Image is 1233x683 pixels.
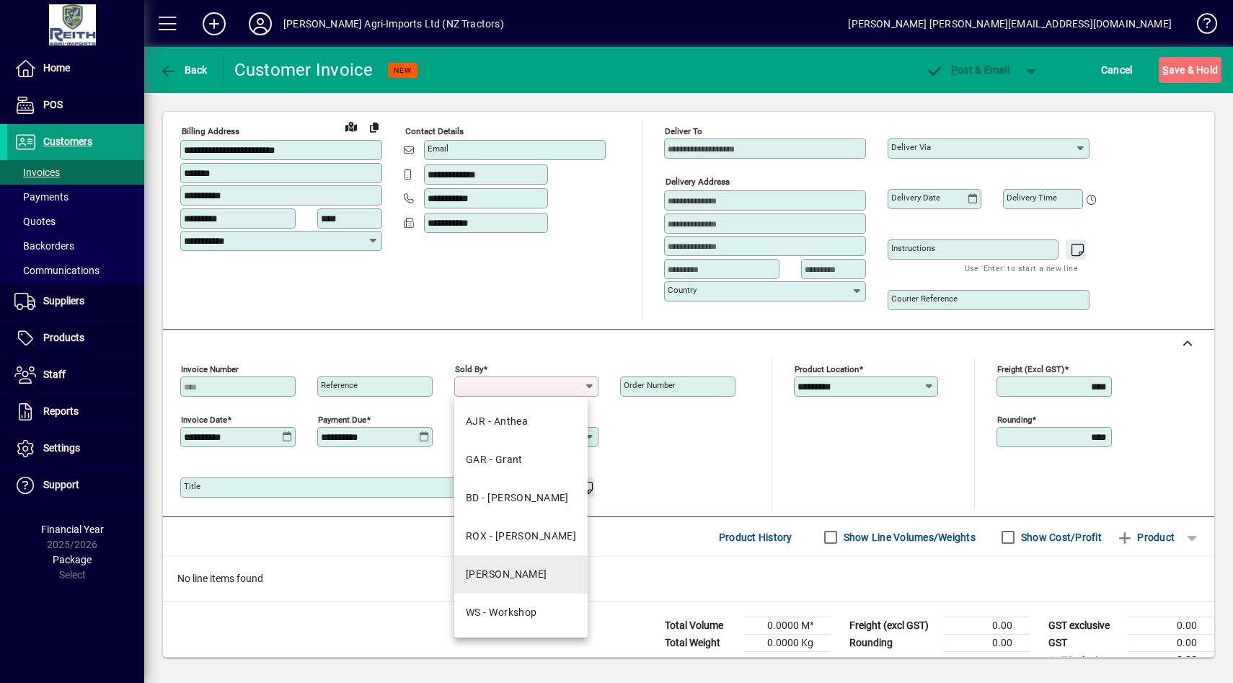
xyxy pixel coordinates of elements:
span: Cancel [1101,58,1133,81]
td: Total Volume [658,617,744,635]
span: POS [43,99,63,110]
mat-label: Deliver via [891,142,931,152]
mat-label: Freight (excl GST) [997,364,1064,374]
button: Cancel [1097,57,1136,83]
div: [PERSON_NAME] [466,567,547,582]
span: Package [53,554,92,565]
div: ROX - [PERSON_NAME] [466,529,576,544]
span: NEW [394,66,412,75]
mat-label: Reference [321,380,358,390]
td: Total Weight [658,635,744,652]
div: No line items found [163,557,1214,601]
div: AJR - Anthea [466,414,528,429]
span: Invoices [14,167,60,178]
a: Payments [7,185,144,209]
div: GAR - Grant [466,452,523,467]
span: Support [43,479,79,490]
mat-label: Instructions [891,243,935,253]
span: Reports [43,405,79,417]
a: POS [7,87,144,123]
mat-label: Invoice number [181,364,239,374]
a: Communications [7,258,144,283]
td: GST exclusive [1041,617,1128,635]
mat-label: Product location [795,364,859,374]
button: Post & Email [919,57,1017,83]
mat-option: WS - Workshop [454,594,588,632]
mat-option: AJR - Anthea [454,402,588,441]
div: [PERSON_NAME] Agri-Imports Ltd (NZ Tractors) [283,12,504,35]
mat-label: Payment due [318,415,366,425]
span: Settings [43,442,80,454]
td: Freight (excl GST) [842,617,943,635]
mat-label: Sold by [455,364,483,374]
a: Quotes [7,209,144,234]
span: S [1162,64,1168,76]
td: 0.00 [943,617,1030,635]
mat-option: ROX - Rochelle [454,517,588,555]
a: Staff [7,357,144,393]
a: Suppliers [7,283,144,320]
button: Back [156,57,211,83]
mat-label: Delivery time [1007,193,1057,203]
span: ave & Hold [1162,58,1218,81]
button: Add [191,11,237,37]
mat-option: GAR - Grant [454,441,588,479]
mat-label: Country [668,285,697,295]
a: Backorders [7,234,144,258]
span: Home [43,62,70,74]
mat-label: Email [428,144,448,154]
mat-option: WR - William Reith [454,555,588,594]
div: WS - Workshop [466,605,537,620]
a: Support [7,467,144,503]
a: Home [7,50,144,87]
mat-label: Order number [624,380,676,390]
span: Products [43,332,84,343]
button: Profile [237,11,283,37]
a: Products [7,320,144,356]
mat-label: Title [184,481,200,491]
div: Customer Invoice [234,58,374,81]
mat-label: Rounding [997,415,1032,425]
td: 0.0000 Kg [744,635,831,652]
a: Reports [7,394,144,430]
a: View on map [340,115,363,138]
span: Financial Year [41,524,104,535]
a: Settings [7,431,144,467]
span: P [951,64,958,76]
td: 0.00 [1128,617,1214,635]
app-page-header-button: Back [144,57,224,83]
span: Suppliers [43,295,84,307]
span: Staff [43,369,66,380]
mat-label: Courier Reference [891,294,958,304]
td: 0.00 [943,635,1030,652]
td: Rounding [842,635,943,652]
span: Backorders [14,240,74,252]
span: Customers [43,136,92,147]
mat-option: BD - Rebecca Dymond [454,479,588,517]
div: BD - [PERSON_NAME] [466,490,569,506]
button: Product [1109,524,1182,550]
span: Product [1116,526,1175,549]
button: Save & Hold [1159,57,1221,83]
mat-hint: Use 'Enter' to start a new line [965,260,1078,276]
span: Payments [14,191,68,203]
div: [PERSON_NAME] [PERSON_NAME][EMAIL_ADDRESS][DOMAIN_NAME] [848,12,1172,35]
span: Back [159,64,208,76]
mat-label: Invoice date [181,415,227,425]
span: Quotes [14,216,56,227]
td: GST inclusive [1041,652,1128,670]
mat-label: Deliver To [665,126,702,136]
mat-label: Delivery date [891,193,940,203]
label: Show Line Volumes/Weights [841,530,976,545]
button: Product History [713,524,798,550]
button: Copy to Delivery address [363,115,386,138]
span: Product History [719,526,792,549]
td: 0.0000 M³ [744,617,831,635]
span: Communications [14,265,100,276]
label: Show Cost/Profit [1018,530,1102,545]
td: GST [1041,635,1128,652]
span: ost & Email [926,64,1009,76]
td: 0.00 [1128,635,1214,652]
a: Invoices [7,160,144,185]
a: Knowledge Base [1186,3,1215,50]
